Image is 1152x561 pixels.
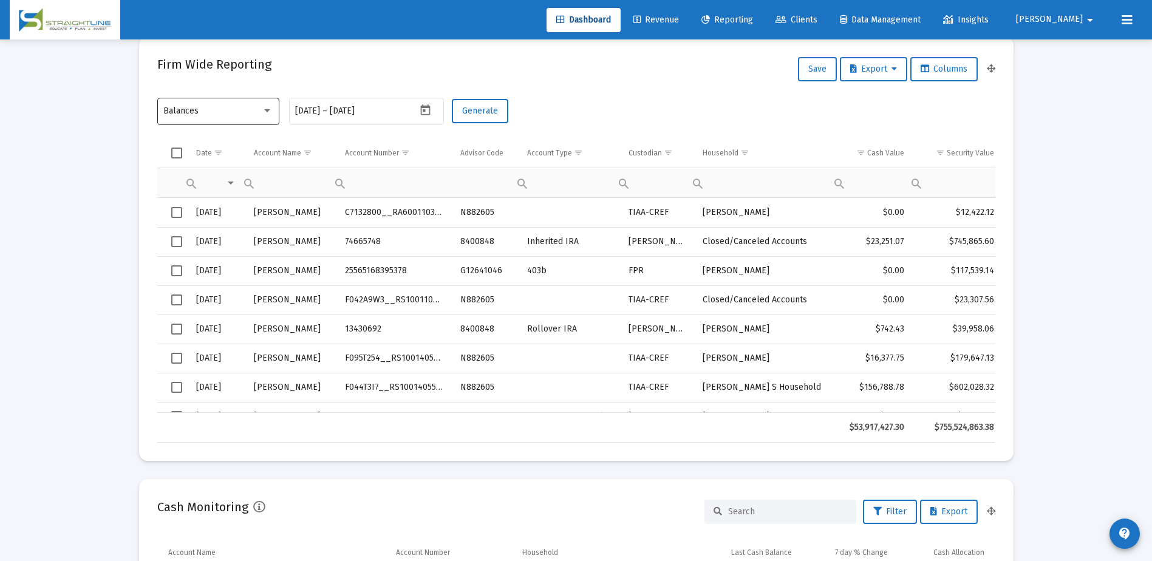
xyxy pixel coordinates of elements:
[452,256,519,285] td: G12641046
[452,344,519,373] td: N882605
[1001,7,1112,32] button: [PERSON_NAME]
[245,373,336,402] td: [PERSON_NAME]
[633,15,679,25] span: Revenue
[703,148,738,158] div: Household
[188,373,246,402] td: [DATE]
[214,148,223,157] span: Show filter options for column 'Date'
[19,8,111,32] img: Dashboard
[396,548,450,557] div: Account Number
[694,227,835,256] td: Closed/Canceled Accounts
[620,168,694,198] td: Filter cell
[629,148,662,158] div: Custodian
[401,148,410,157] span: Show filter options for column 'Account Number'
[701,15,753,25] span: Reporting
[188,139,246,168] td: Column Date
[775,15,817,25] span: Clients
[913,139,1003,168] td: Column Security Value
[157,139,995,443] div: Data grid
[452,373,519,402] td: N882605
[336,285,451,314] td: F042A9W3__RS1001101646
[728,506,847,517] input: Search
[798,57,837,81] button: Save
[836,314,913,344] td: $742.43
[913,168,1003,198] td: Filter cell
[157,497,248,517] h2: Cash Monitoring
[245,402,336,431] td: [PERSON_NAME]
[836,227,913,256] td: $23,251.07
[840,15,921,25] span: Data Management
[295,106,320,116] input: Start date
[913,344,1003,373] td: $179,647.13
[836,344,913,373] td: $16,377.75
[245,227,336,256] td: [PERSON_NAME]
[1016,15,1083,25] span: [PERSON_NAME]
[836,373,913,402] td: $156,788.78
[835,548,888,557] div: 7 day % Change
[196,148,212,158] div: Date
[336,198,451,227] td: C7132800__RA6001103659
[188,402,246,431] td: [DATE]
[920,500,978,524] button: Export
[913,227,1003,256] td: $745,865.60
[336,314,451,344] td: 13430692
[620,256,694,285] td: FPR
[921,421,994,433] div: $755,524,863.38
[863,500,917,524] button: Filter
[731,548,792,557] div: Last Cash Balance
[836,198,913,227] td: $0.00
[171,353,182,364] div: Select row
[157,55,271,74] h2: Firm Wide Reporting
[624,8,689,32] a: Revenue
[452,99,508,123] button: Generate
[836,402,913,431] td: $61.97
[913,402,1003,431] td: $1,686.63
[245,256,336,285] td: [PERSON_NAME]
[867,148,904,158] div: Cash Value
[836,139,913,168] td: Column Cash Value
[171,236,182,247] div: Select row
[527,148,572,158] div: Account Type
[933,548,984,557] div: Cash Allocation
[322,106,327,116] span: –
[188,285,246,314] td: [DATE]
[188,227,246,256] td: [DATE]
[336,256,451,285] td: 25565168395378
[336,402,451,431] td: 80707418
[808,64,827,74] span: Save
[936,148,945,157] span: Show filter options for column 'Security Value'
[620,314,694,344] td: [PERSON_NAME]
[836,168,913,198] td: Filter cell
[519,402,619,431] td: Designated Bene Plan
[694,344,835,373] td: [PERSON_NAME]
[620,227,694,256] td: [PERSON_NAME]
[245,139,336,168] td: Column Account Name
[740,148,749,157] span: Show filter options for column 'Household'
[620,285,694,314] td: TIAA-CREF
[620,373,694,402] td: TIAA-CREF
[171,324,182,335] div: Select row
[913,314,1003,344] td: $39,958.06
[913,256,1003,285] td: $117,539.14
[245,314,336,344] td: [PERSON_NAME]
[336,139,451,168] td: Column Account Number
[913,285,1003,314] td: $23,307.56
[574,148,583,157] span: Show filter options for column 'Account Type'
[694,285,835,314] td: Closed/Canceled Accounts
[836,256,913,285] td: $0.00
[947,148,994,158] div: Security Value
[188,168,246,198] td: Filter cell
[336,373,451,402] td: F044T3I7__RS1001405552
[171,382,182,393] div: Select row
[547,8,621,32] a: Dashboard
[460,148,503,158] div: Advisor Code
[694,198,835,227] td: [PERSON_NAME]
[694,314,835,344] td: [PERSON_NAME]
[664,148,673,157] span: Show filter options for column 'Custodian'
[943,15,989,25] span: Insights
[910,57,978,81] button: Columns
[850,64,897,74] span: Export
[519,256,619,285] td: 403b
[856,148,865,157] span: Show filter options for column 'Cash Value'
[921,64,967,74] span: Columns
[245,168,336,198] td: Filter cell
